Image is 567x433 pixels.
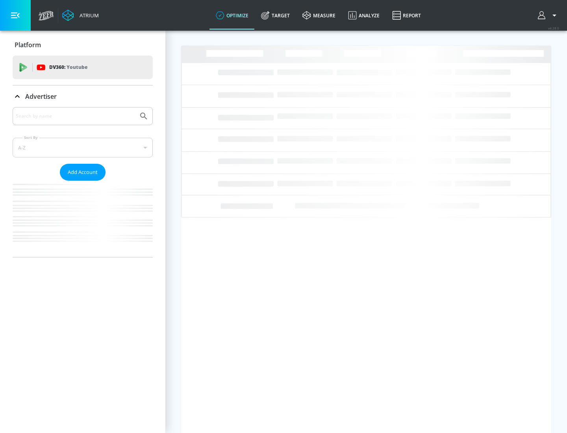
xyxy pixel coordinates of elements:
p: Advertiser [25,92,57,101]
div: Atrium [76,12,99,19]
div: DV360: Youtube [13,56,153,79]
p: DV360: [49,63,87,72]
div: Advertiser [13,85,153,107]
a: Atrium [62,9,99,21]
div: A-Z [13,138,153,157]
p: Platform [15,41,41,49]
input: Search by name [16,111,135,121]
a: Analyze [342,1,386,30]
a: measure [296,1,342,30]
label: Sort By [22,135,39,140]
span: Add Account [68,168,98,177]
nav: list of Advertiser [13,181,153,257]
a: Target [255,1,296,30]
a: optimize [209,1,255,30]
a: Report [386,1,427,30]
span: v 4.28.0 [548,26,559,30]
div: Platform [13,34,153,56]
button: Add Account [60,164,106,181]
div: Advertiser [13,107,153,257]
p: Youtube [67,63,87,71]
